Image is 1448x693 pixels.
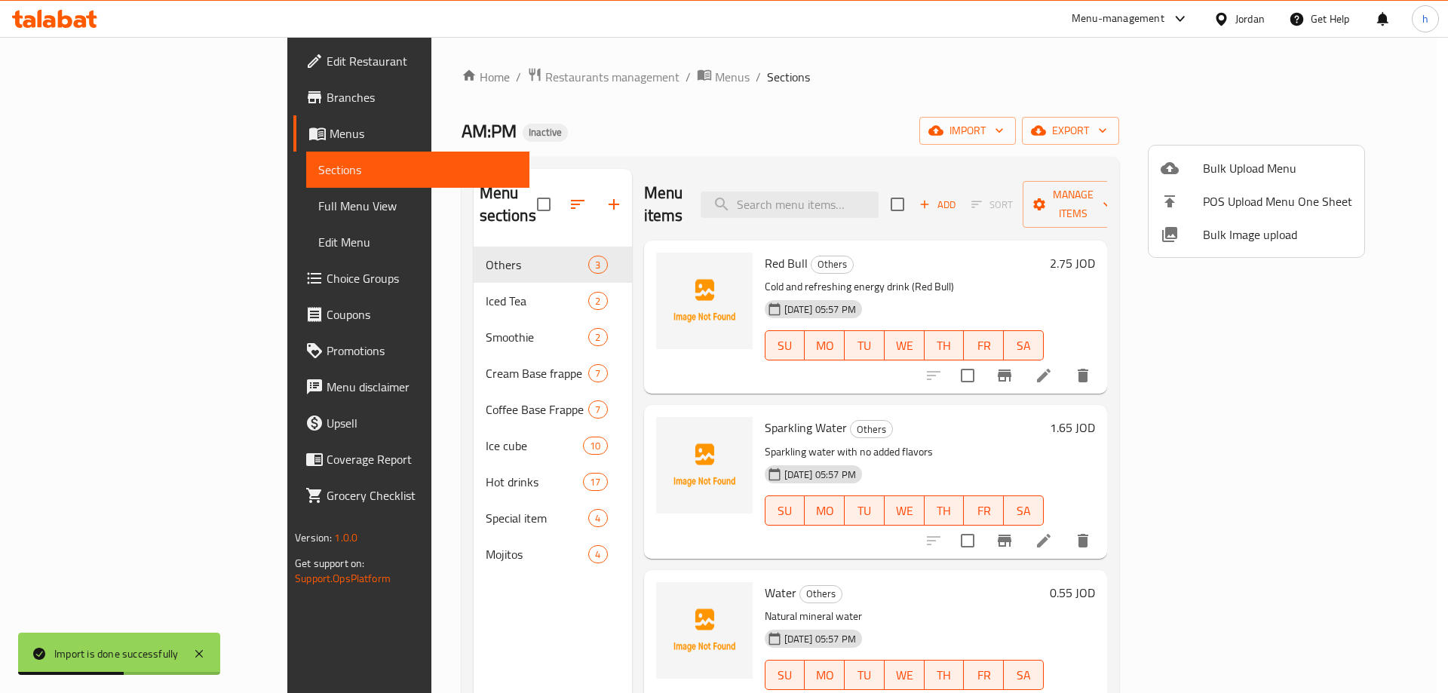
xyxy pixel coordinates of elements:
li: Upload bulk menu [1149,152,1364,185]
span: POS Upload Menu One Sheet [1203,192,1352,210]
span: Bulk Upload Menu [1203,159,1352,177]
span: Bulk Image upload [1203,225,1352,244]
li: POS Upload Menu One Sheet [1149,185,1364,218]
div: Import is done successfully [54,645,178,662]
